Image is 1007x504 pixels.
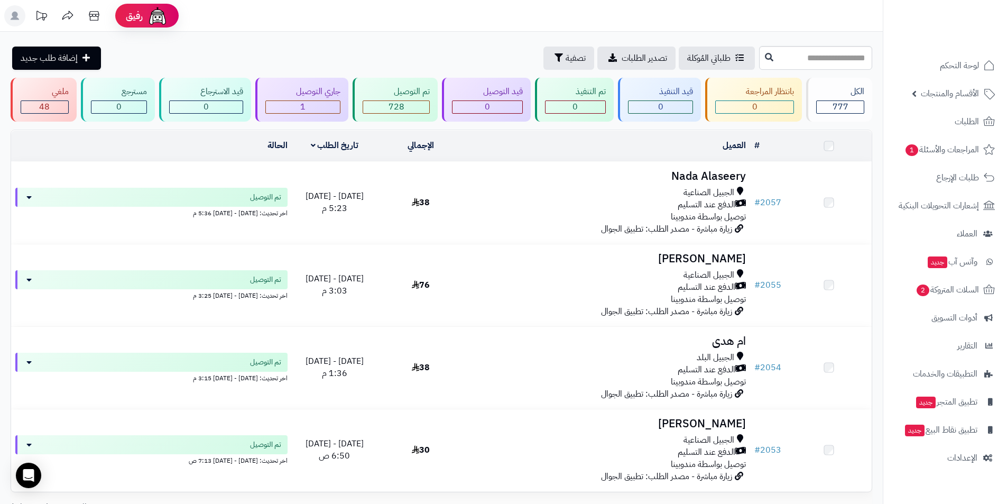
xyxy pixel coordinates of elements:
span: طلباتي المُوكلة [687,52,731,65]
div: مسترجع [91,86,147,98]
a: #2057 [754,196,781,209]
span: توصيل بواسطة مندوبينا [671,375,746,388]
span: رفيق [126,10,143,22]
a: قيد الاسترجاع 0 [157,78,253,122]
span: 76 [412,279,430,291]
a: طلبات الإرجاع [890,165,1001,190]
span: تصفية [566,52,586,65]
span: [DATE] - [DATE] 3:03 م [306,272,364,297]
div: جاري التوصيل [265,86,341,98]
span: 2 [917,285,930,297]
span: 0 [204,100,209,113]
span: 0 [485,100,490,113]
span: السلات المتروكة [916,282,979,297]
span: الجبيل الصناعية [683,269,734,281]
a: قيد التنفيذ 0 [616,78,703,122]
a: العملاء [890,221,1001,246]
span: تم التوصيل [250,274,281,285]
div: قيد الاسترجاع [169,86,243,98]
span: الدفع عند التسليم [678,281,735,294]
div: اخر تحديث: [DATE] - [DATE] 5:36 م [15,207,288,218]
span: تطبيق المتجر [915,395,977,409]
a: #2054 [754,361,781,374]
a: بانتظار المراجعة 0 [703,78,805,122]
a: التقارير [890,333,1001,359]
span: # [754,444,760,456]
h3: ام هدى [468,335,746,347]
a: العميل [723,139,746,152]
span: الدفع عند التسليم [678,364,735,376]
a: الطلبات [890,109,1001,134]
span: تصدير الطلبات [622,52,667,65]
a: تم التنفيذ 0 [533,78,616,122]
h3: [PERSON_NAME] [468,418,746,430]
img: logo-2.png [935,8,997,30]
a: ملغي 48 [8,78,79,122]
span: زيارة مباشرة - مصدر الطلب: تطبيق الجوال [601,388,732,400]
span: 1 [906,144,919,157]
span: 777 [833,100,848,113]
div: قيد التوصيل [452,86,523,98]
a: جاري التوصيل 1 [253,78,351,122]
span: الجبيل الصناعية [683,434,734,446]
a: المراجعات والأسئلة1 [890,137,1001,162]
div: الكل [816,86,864,98]
span: [DATE] - [DATE] 1:36 م [306,355,364,380]
span: الجبيل البلد [697,352,734,364]
div: بانتظار المراجعة [715,86,794,98]
span: [DATE] - [DATE] 6:50 ص [306,437,364,462]
span: تم التوصيل [250,357,281,368]
span: الطلبات [955,114,979,129]
span: الدفع عند التسليم [678,199,735,211]
span: الجبيل الصناعية [683,187,734,199]
a: تحديثات المنصة [28,5,54,29]
a: طلباتي المُوكلة [679,47,755,70]
a: #2053 [754,444,781,456]
a: قيد التوصيل 0 [440,78,533,122]
span: 38 [412,196,430,209]
span: 48 [39,100,50,113]
span: جديد [905,425,925,436]
span: أدوات التسويق [931,310,977,325]
a: # [754,139,760,152]
div: 48 [21,101,68,113]
span: زيارة مباشرة - مصدر الطلب: تطبيق الجوال [601,470,732,483]
span: جديد [928,256,947,268]
span: جديد [916,397,936,408]
span: التقارير [957,338,977,353]
span: 0 [116,100,122,113]
a: #2055 [754,279,781,291]
a: الحالة [267,139,288,152]
div: Open Intercom Messenger [16,463,41,488]
div: تم التنفيذ [545,86,606,98]
span: 38 [412,361,430,374]
span: # [754,279,760,291]
div: اخر تحديث: [DATE] - [DATE] 3:15 م [15,372,288,383]
div: تم التوصيل [363,86,430,98]
span: [DATE] - [DATE] 5:23 م [306,190,364,215]
a: أدوات التسويق [890,305,1001,331]
div: 1 [266,101,340,113]
h3: [PERSON_NAME] [468,253,746,265]
a: مسترجع 0 [79,78,158,122]
div: 0 [170,101,243,113]
span: 0 [572,100,578,113]
a: تصدير الطلبات [597,47,676,70]
div: قيد التنفيذ [628,86,693,98]
div: 0 [716,101,794,113]
div: 0 [546,101,606,113]
a: إضافة طلب جديد [12,47,101,70]
span: لوحة التحكم [940,58,979,73]
span: 30 [412,444,430,456]
a: التطبيقات والخدمات [890,361,1001,387]
span: طلبات الإرجاع [936,170,979,185]
button: تصفية [543,47,594,70]
span: إضافة طلب جديد [21,52,78,65]
span: 1 [300,100,306,113]
span: زيارة مباشرة - مصدر الطلب: تطبيق الجوال [601,223,732,235]
span: 0 [752,100,757,113]
span: # [754,361,760,374]
span: الدفع عند التسليم [678,446,735,459]
span: الأقسام والمنتجات [921,86,979,101]
span: توصيل بواسطة مندوبينا [671,293,746,306]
